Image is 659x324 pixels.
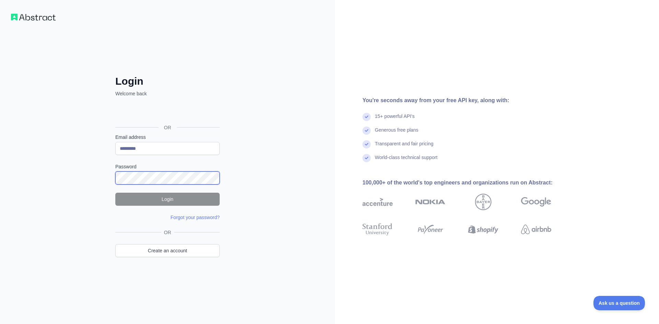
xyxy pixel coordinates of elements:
[362,194,393,210] img: accenture
[115,193,220,206] button: Login
[112,105,222,120] iframe: Botón Iniciar sesión con Google
[115,90,220,97] p: Welcome back
[375,140,433,154] div: Transparent and fair pricing
[375,127,418,140] div: Generous free plans
[375,154,438,168] div: World-class technical support
[362,140,371,148] img: check mark
[171,215,220,220] a: Forgot your password?
[161,229,174,236] span: OR
[475,194,492,210] img: bayer
[521,194,551,210] img: google
[159,124,177,131] span: OR
[362,127,371,135] img: check mark
[362,179,573,187] div: 100,000+ of the world's top engineers and organizations run on Abstract:
[415,194,446,210] img: nokia
[521,222,551,237] img: airbnb
[115,134,220,141] label: Email address
[362,96,573,105] div: You're seconds away from your free API key, along with:
[11,14,56,21] img: Workflow
[415,222,446,237] img: payoneer
[468,222,498,237] img: shopify
[362,113,371,121] img: check mark
[362,154,371,162] img: check mark
[115,75,220,87] h2: Login
[115,163,220,170] label: Password
[375,113,415,127] div: 15+ powerful API's
[115,244,220,257] a: Create an account
[362,222,393,237] img: stanford university
[593,296,645,310] iframe: Toggle Customer Support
